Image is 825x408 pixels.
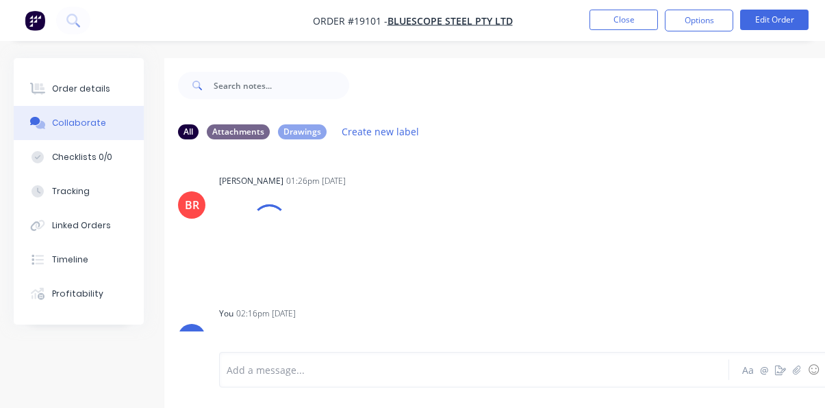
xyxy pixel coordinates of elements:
button: Edit Order [740,10,809,30]
div: Collaborate [52,117,106,129]
span: Order #19101 - [313,14,388,27]
button: Timeline [14,243,144,277]
button: Tracking [14,174,144,208]
button: Close [589,10,658,30]
div: BR [185,197,199,213]
div: Timeline [52,254,88,266]
input: Search notes... [214,72,349,99]
button: Linked Orders [14,208,144,243]
div: DP [184,329,199,346]
div: Linked Orders [52,219,111,232]
div: Profitability [52,288,103,300]
div: Checklists 0/0 [52,151,112,163]
div: You [219,308,233,320]
button: Create new label [335,122,427,141]
button: Profitability [14,277,144,311]
div: 02:16pm [DATE] [236,308,296,320]
button: Order details [14,72,144,106]
div: [PERSON_NAME] [219,175,283,187]
div: Tracking [52,185,90,198]
button: @ [756,362,772,378]
button: Options [665,10,733,31]
a: BlueScope Steel Pty Ltd [388,14,513,27]
button: ☺ [805,362,822,378]
div: 01:26pm [DATE] [286,175,346,187]
div: Attachments [207,124,270,139]
div: Drawings [278,124,327,139]
button: Checklists 0/0 [14,140,144,174]
button: Collaborate [14,106,144,140]
button: Aa [739,362,756,378]
img: Factory [25,10,45,31]
div: Order details [52,83,110,95]
div: All [178,124,199,139]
